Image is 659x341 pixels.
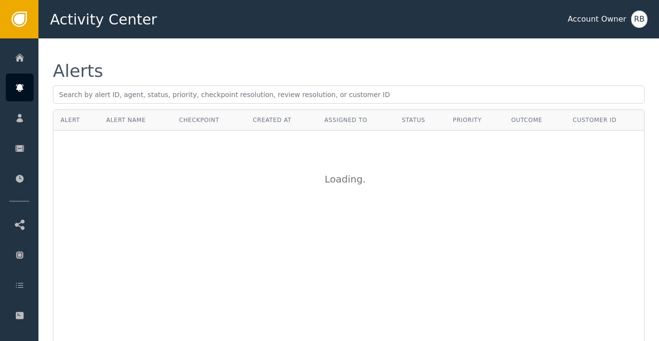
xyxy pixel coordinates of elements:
[573,116,637,124] div: Customer ID
[324,116,387,124] div: Assigned To
[253,116,310,124] div: Created At
[50,9,157,30] span: Activity Center
[53,85,645,104] input: Search by alert ID, agent, status, priority, checkpoint resolution, review resolution, or custome...
[179,116,238,124] div: Checkpoint
[568,13,626,25] div: Account Owner
[402,116,438,124] div: Status
[511,116,558,124] div: Outcome
[106,116,165,124] div: Alert Name
[631,11,647,28] button: RB
[453,116,497,124] div: Priority
[53,62,103,80] div: Alerts
[61,116,92,124] div: Alert
[325,172,373,186] div: Loading .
